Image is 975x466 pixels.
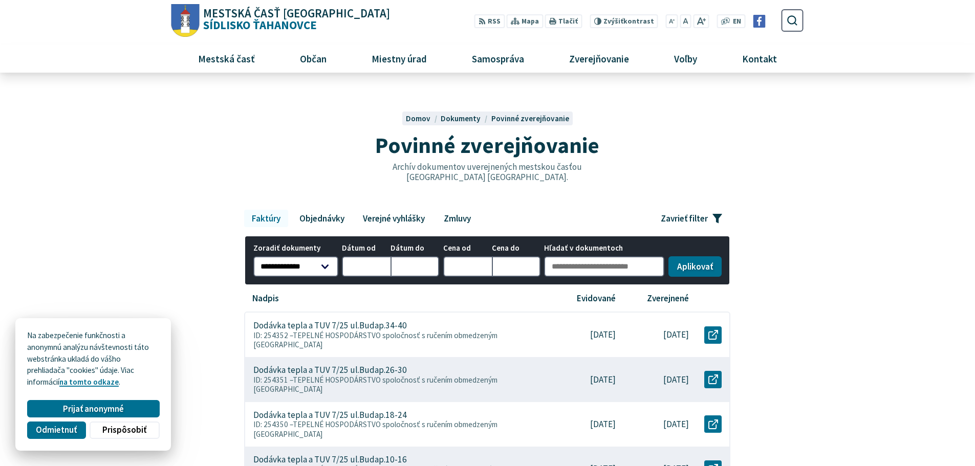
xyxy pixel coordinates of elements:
p: Zverejnené [647,293,689,304]
span: Zverejňovanie [565,45,633,72]
span: Mestská časť [194,45,258,72]
span: Sídlisko Ťahanovce [200,8,391,31]
span: TEPELNÉ HOSPODÁRSTVO spoločnosť s ručením obmedzeným [GEOGRAPHIC_DATA] [253,375,497,394]
span: Dátum od [342,244,391,253]
span: Cena do [492,244,540,253]
a: RSS [474,14,505,28]
span: Cena od [443,244,492,253]
p: [DATE] [590,374,616,385]
span: Občan [296,45,330,72]
span: Hľadať v dokumentoch [544,244,664,253]
a: EN [730,16,744,27]
a: Občan [281,45,345,72]
button: Prijať anonymné [27,400,159,417]
p: [DATE] [590,329,616,340]
span: Zoradiť dokumenty [253,244,338,253]
img: Prejsť na domovskú stránku [171,4,200,37]
span: Domov [406,114,430,123]
p: ID: 254350 – [253,420,543,438]
button: Aplikovať [668,256,722,277]
span: Odmietnuť [36,425,77,435]
span: Dátum do [391,244,439,253]
select: Zoradiť dokumenty [253,256,338,277]
button: Zavrieť filter [653,210,730,227]
button: Zväčšiť veľkosť písma [693,14,709,28]
span: TEPELNÉ HOSPODÁRSTVO spoločnosť s ručením obmedzeným [GEOGRAPHIC_DATA] [253,419,497,438]
span: Miestny úrad [367,45,430,72]
input: Dátum od [342,256,391,277]
p: Nadpis [252,293,279,304]
a: Povinné zverejňovanie [491,114,569,123]
button: Tlačiť [545,14,582,28]
p: Archív dokumentov uverejnených mestskou časťou [GEOGRAPHIC_DATA] [GEOGRAPHIC_DATA]. [371,162,604,183]
a: Domov [406,114,441,123]
span: Kontakt [739,45,781,72]
p: Dodávka tepla a TUV 7/25 ul.Budap.34-40 [253,320,407,331]
span: Zvýšiť [603,17,623,26]
input: Dátum do [391,256,439,277]
input: Cena od [443,256,492,277]
span: TEPELNÉ HOSPODÁRSTVO spoločnosť s ručením obmedzeným [GEOGRAPHIC_DATA] [253,330,497,349]
a: na tomto odkaze [59,377,119,387]
button: Nastaviť pôvodnú veľkosť písma [680,14,691,28]
p: Na zabezpečenie funkčnosti a anonymnú analýzu návštevnosti táto webstránka ukladá do vášho prehli... [27,330,159,388]
img: Prejsť na Facebook stránku [753,15,766,28]
p: [DATE] [590,419,616,430]
a: Miestny úrad [353,45,445,72]
a: Logo Sídlisko Ťahanovce, prejsť na domovskú stránku. [171,4,390,37]
a: Dokumenty [441,114,491,123]
a: Kontakt [724,45,796,72]
a: Mestská časť [179,45,273,72]
button: Zvýšiťkontrast [590,14,658,28]
p: Dodávka tepla a TUV 7/25 ul.Budap.18-24 [253,410,407,420]
span: Prispôsobiť [102,425,146,435]
p: [DATE] [663,419,689,430]
a: Objednávky [292,210,352,227]
p: [DATE] [663,329,689,340]
a: Faktúry [244,210,288,227]
button: Odmietnuť [27,421,85,439]
span: RSS [488,16,501,27]
input: Cena do [492,256,540,277]
span: Zavrieť filter [661,213,708,224]
p: ID: 254352 – [253,331,543,349]
p: [DATE] [663,374,689,385]
a: Zmluvy [436,210,478,227]
span: Mapa [522,16,539,27]
span: Prijať anonymné [63,404,124,414]
a: Samospráva [453,45,543,72]
span: Dokumenty [441,114,481,123]
a: Zverejňovanie [551,45,648,72]
span: Tlačiť [558,17,578,26]
button: Zmenšiť veľkosť písma [666,14,678,28]
a: Verejné vyhlášky [356,210,432,227]
span: Voľby [670,45,701,72]
button: Prispôsobiť [90,421,159,439]
span: Samospráva [468,45,528,72]
span: EN [733,16,741,27]
span: Mestská časť [GEOGRAPHIC_DATA] [203,8,390,19]
input: Hľadať v dokumentoch [544,256,664,277]
p: Dodávka tepla a TUV 7/25 ul.Budap.26-30 [253,365,407,375]
span: Povinné zverejňovanie [375,131,599,159]
a: Mapa [507,14,543,28]
a: Voľby [656,45,716,72]
p: ID: 254351 – [253,375,543,394]
p: Dodávka tepla a TUV 7/25 ul.Budap.10-16 [253,454,407,465]
p: Evidované [577,293,616,304]
span: kontrast [603,17,654,26]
